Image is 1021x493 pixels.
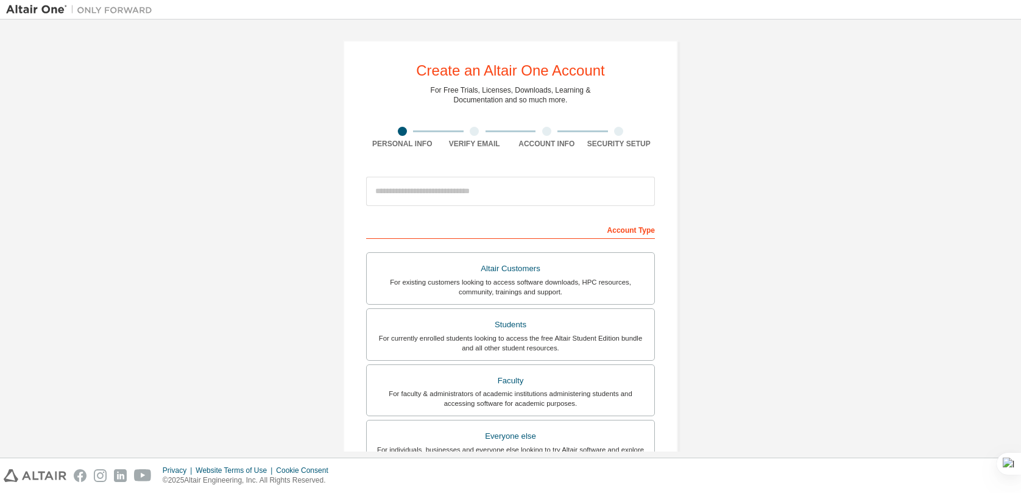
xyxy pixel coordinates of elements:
div: For currently enrolled students looking to access the free Altair Student Edition bundle and all ... [374,333,647,353]
div: Account Type [366,219,655,239]
div: For Free Trials, Licenses, Downloads, Learning & Documentation and so much more. [431,85,591,105]
img: facebook.svg [74,469,87,482]
div: Privacy [163,466,196,475]
div: Create an Altair One Account [416,63,605,78]
div: For faculty & administrators of academic institutions administering students and accessing softwa... [374,389,647,408]
div: Altair Customers [374,260,647,277]
div: Website Terms of Use [196,466,276,475]
img: youtube.svg [134,469,152,482]
div: Personal Info [366,139,439,149]
img: Altair One [6,4,158,16]
img: instagram.svg [94,469,107,482]
div: Everyone else [374,428,647,445]
div: For individuals, businesses and everyone else looking to try Altair software and explore our prod... [374,445,647,464]
img: linkedin.svg [114,469,127,482]
div: Account Info [510,139,583,149]
div: Security Setup [583,139,655,149]
p: © 2025 Altair Engineering, Inc. All Rights Reserved. [163,475,336,486]
div: Faculty [374,372,647,389]
img: altair_logo.svg [4,469,66,482]
div: For existing customers looking to access software downloads, HPC resources, community, trainings ... [374,277,647,297]
div: Cookie Consent [276,466,335,475]
div: Verify Email [439,139,511,149]
div: Students [374,316,647,333]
